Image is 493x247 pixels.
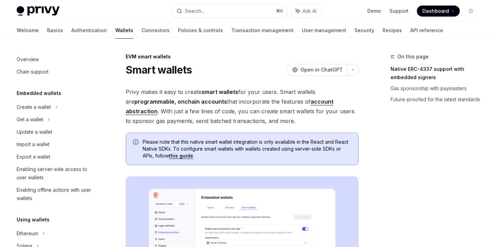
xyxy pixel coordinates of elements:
span: On this page [397,53,429,61]
a: Enabling server-side access to user wallets [11,163,100,184]
a: Dashboard [417,6,460,17]
img: light logo [17,6,60,16]
a: Chain support [11,66,100,78]
span: Please note that this native smart wallet integration is only available in the React and React Na... [143,139,351,159]
a: Connectors [142,22,170,39]
div: EVM smart wallets [126,53,359,60]
a: Welcome [17,22,39,39]
button: Search...⌘K [172,5,287,17]
strong: programmable, onchain accounts [134,98,227,105]
a: Gas sponsorship with paymasters [391,83,482,94]
a: Update a wallet [11,126,100,138]
button: Ask AI [291,5,321,17]
a: Basics [47,22,63,39]
a: Recipes [383,22,402,39]
a: Wallets [115,22,133,39]
a: Demo [367,8,381,15]
a: Security [355,22,374,39]
div: Search... [185,7,204,15]
a: Transaction management [231,22,294,39]
a: API reference [410,22,443,39]
div: Overview [17,55,39,64]
a: Native ERC-4337 support with embedded signers [391,64,482,83]
span: ⌘ K [276,8,283,14]
span: Dashboard [422,8,449,15]
div: Get a wallet [17,115,43,124]
div: Chain support [17,68,48,76]
span: Privy makes it easy to create for your users. Smart wallets are that incorporate the features of ... [126,87,359,126]
a: Export a wallet [11,151,100,163]
div: Enabling server-side access to user wallets [17,165,96,182]
div: Import a wallet [17,140,50,149]
div: Export a wallet [17,153,50,161]
div: Update a wallet [17,128,52,136]
h5: Using wallets [17,216,50,224]
svg: Info [133,139,140,146]
strong: smart wallets [201,88,238,95]
div: Create a wallet [17,103,51,111]
a: Authentication [71,22,107,39]
h1: Smart wallets [126,64,192,76]
div: Ethereum [17,229,38,238]
span: Ask AI [303,8,316,15]
a: Policies & controls [178,22,223,39]
a: User management [302,22,346,39]
button: Open in ChatGPT [288,64,347,76]
button: Toggle dark mode [465,6,476,17]
div: Enabling offline actions with user wallets [17,186,96,202]
h5: Embedded wallets [17,89,61,97]
a: Import a wallet [11,138,100,151]
a: this guide [169,153,193,159]
a: Support [389,8,409,15]
span: Open in ChatGPT [301,66,343,73]
a: Enabling offline actions with user wallets [11,184,100,205]
a: Overview [11,53,100,66]
a: Future-proofed for the latest standards [391,94,482,105]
